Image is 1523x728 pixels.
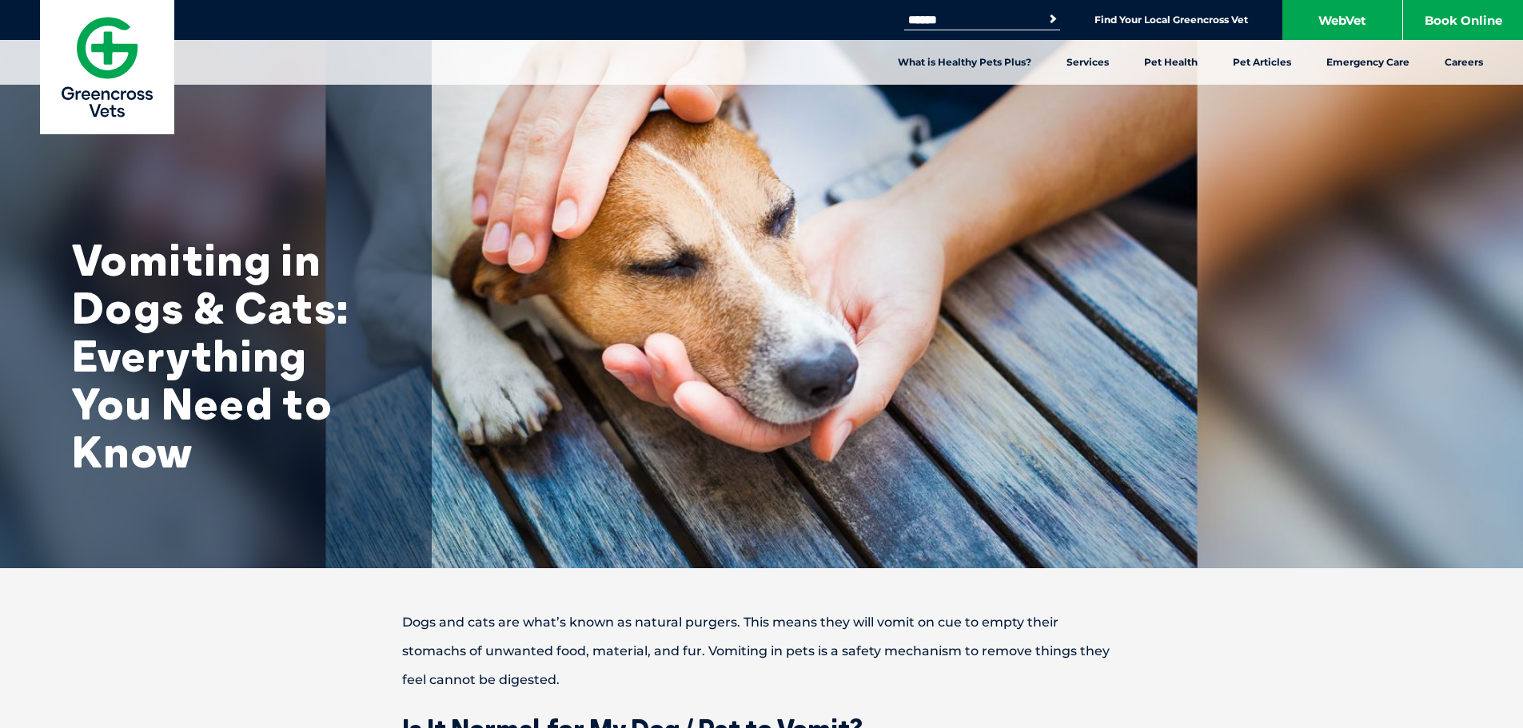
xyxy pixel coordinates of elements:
[1427,40,1501,85] a: Careers
[72,236,392,475] h1: Vomiting in Dogs & Cats: Everything You Need to Know
[880,40,1049,85] a: What is Healthy Pets Plus?
[1045,11,1061,27] button: Search
[1215,40,1309,85] a: Pet Articles
[346,608,1178,694] p: Dogs and cats are what’s known as natural purgers. This means they will vomit on cue to empty the...
[1049,40,1126,85] a: Services
[1309,40,1427,85] a: Emergency Care
[1126,40,1215,85] a: Pet Health
[1094,14,1248,26] a: Find Your Local Greencross Vet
